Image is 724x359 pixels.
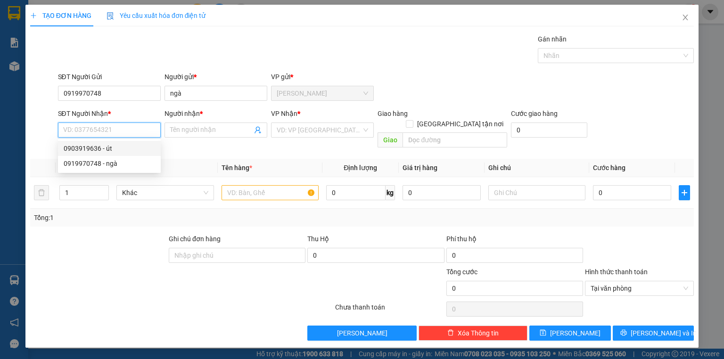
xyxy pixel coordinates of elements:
div: 0903919636 - út [64,143,155,154]
span: Xóa Thông tin [458,328,499,338]
span: Thu Hộ [307,235,329,243]
span: Giao [378,132,403,147]
span: Giá trị hàng [403,164,437,171]
button: delete [34,185,49,200]
span: VP Nhận [271,110,297,117]
span: TẠO ĐƠN HÀNG [30,12,91,19]
button: save[PERSON_NAME] [529,326,611,341]
input: VD: Bàn, Ghế [222,185,319,200]
span: user-add [254,126,262,134]
span: plus [30,12,37,19]
span: Cước hàng [593,164,625,171]
label: Ghi chú đơn hàng [169,235,221,243]
label: Gán nhãn [538,35,567,43]
span: plus [679,189,690,196]
label: Hình thức thanh toán [585,268,648,276]
div: 0903919636 - út [58,141,161,156]
span: close [682,14,689,21]
span: Yêu cầu xuất hóa đơn điện tử [107,12,206,19]
span: Khác [122,186,208,200]
th: Ghi chú [485,159,589,177]
span: [PERSON_NAME] và In [631,328,697,338]
div: 0919970748 - ngà [58,156,161,171]
span: delete [447,329,454,337]
img: icon [107,12,114,20]
span: [PERSON_NAME] [550,328,601,338]
button: printer[PERSON_NAME] và In [613,326,694,341]
div: Tổng: 1 [34,212,280,223]
span: kg [386,185,395,200]
input: Dọc đường [403,132,507,147]
div: VP gửi [271,72,374,82]
div: SĐT Người Nhận [58,108,161,119]
span: Tên hàng [222,164,252,171]
input: Ghi chú đơn hàng [169,248,305,263]
div: Phí thu hộ [446,234,583,248]
span: Định lượng [344,164,377,171]
label: Cước giao hàng [511,110,558,117]
span: Nguyễn Văn Nguyễn [277,86,368,100]
div: Người nhận [165,108,267,119]
div: SĐT Người Gửi [58,72,161,82]
button: plus [679,185,690,200]
span: printer [620,329,627,337]
span: [GEOGRAPHIC_DATA] tận nơi [413,119,507,129]
div: Người gửi [165,72,267,82]
span: Tổng cước [446,268,477,276]
input: 0 [403,185,481,200]
input: Ghi Chú [488,185,585,200]
span: [PERSON_NAME] [337,328,387,338]
div: Chưa thanh toán [334,302,445,318]
span: save [540,329,546,337]
button: [PERSON_NAME] [307,326,416,341]
input: Cước giao hàng [511,122,587,138]
div: 0919970748 - ngà [64,158,155,169]
span: Giao hàng [378,110,408,117]
button: Close [672,5,699,31]
button: deleteXóa Thông tin [419,326,527,341]
span: Tại văn phòng [591,281,688,295]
